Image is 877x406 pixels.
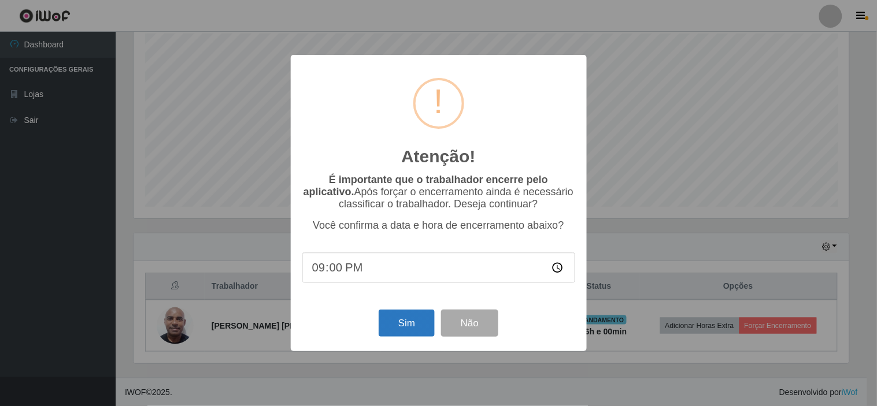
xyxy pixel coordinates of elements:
[302,219,575,232] p: Você confirma a data e hora de encerramento abaixo?
[304,174,548,198] b: É importante que o trabalhador encerre pelo aplicativo.
[401,146,475,167] h2: Atenção!
[302,174,575,210] p: Após forçar o encerramento ainda é necessário classificar o trabalhador. Deseja continuar?
[379,310,435,337] button: Sim
[441,310,498,337] button: Não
